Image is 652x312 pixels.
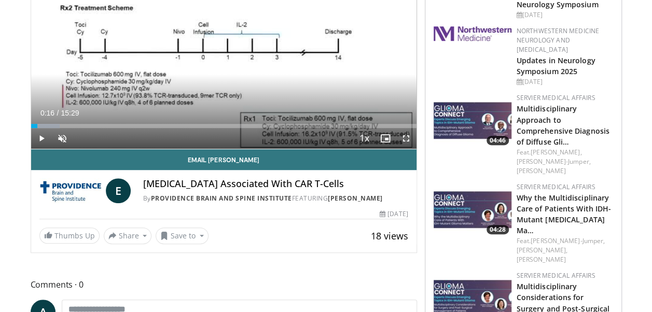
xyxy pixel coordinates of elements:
span: / [57,109,59,117]
img: 2a462fb6-9365-492a-ac79-3166a6f924d8.png.150x105_q85_autocrop_double_scale_upscale_version-0.2.jpg [434,26,511,41]
button: Unmute [52,128,73,149]
div: Feat. [517,148,613,176]
span: 0:16 [40,109,54,117]
span: 04:46 [487,136,509,145]
a: Updates in Neurology Symposium 2025 [517,55,595,76]
a: Email [PERSON_NAME] [31,149,417,170]
button: Fullscreen [396,128,417,149]
button: Share [104,228,152,244]
a: [PERSON_NAME] [328,194,383,203]
img: Providence Brain and Spine Institute [39,178,102,203]
a: Multidisciplinary Approach to Comprehensive Diagnosis of Diffuse Gli… [517,104,609,146]
button: Play [31,128,52,149]
div: Progress Bar [31,124,417,128]
a: [PERSON_NAME]-Jumper, [517,157,591,166]
span: 04:28 [487,225,509,234]
span: 15:29 [61,109,79,117]
img: f78e761e-8b9f-4bad-b8a2-4584cf766e13.png.150x105_q85_crop-smart_upscale.jpg [434,182,511,237]
a: Servier Medical Affairs [517,182,595,191]
button: Save to [156,228,209,244]
a: [PERSON_NAME] [517,166,566,175]
div: [DATE] [517,77,613,87]
img: a829768d-a6d7-405b-99ca-9dea103c036e.png.150x105_q85_crop-smart_upscale.jpg [434,93,511,148]
a: 04:28 [434,182,511,237]
a: [PERSON_NAME], [531,148,581,157]
span: Comments 0 [31,278,417,291]
a: Servier Medical Affairs [517,271,595,280]
button: Playback Rate [354,128,375,149]
a: Northwestern Medicine Neurology and [MEDICAL_DATA] [517,26,600,54]
a: 04:46 [434,93,511,148]
a: Servier Medical Affairs [517,93,595,102]
div: [DATE] [380,209,408,219]
a: Thumbs Up [39,228,100,244]
a: [PERSON_NAME]-Jumper, [531,236,605,245]
a: Providence Brain and Spine Institute [151,194,292,203]
div: [DATE] [517,10,613,20]
h4: [MEDICAL_DATA] Associated With CAR T-Cells [143,178,408,190]
div: By FEATURING [143,194,408,203]
button: Enable picture-in-picture mode [375,128,396,149]
a: [PERSON_NAME], [517,246,567,254]
span: 18 views [371,230,408,242]
a: E [106,178,131,203]
div: Feat. [517,236,613,264]
a: [PERSON_NAME] [517,255,566,264]
a: Why the Multidisciplinary Care of Patients With IDH-Mutant [MEDICAL_DATA] Ma… [517,193,612,235]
